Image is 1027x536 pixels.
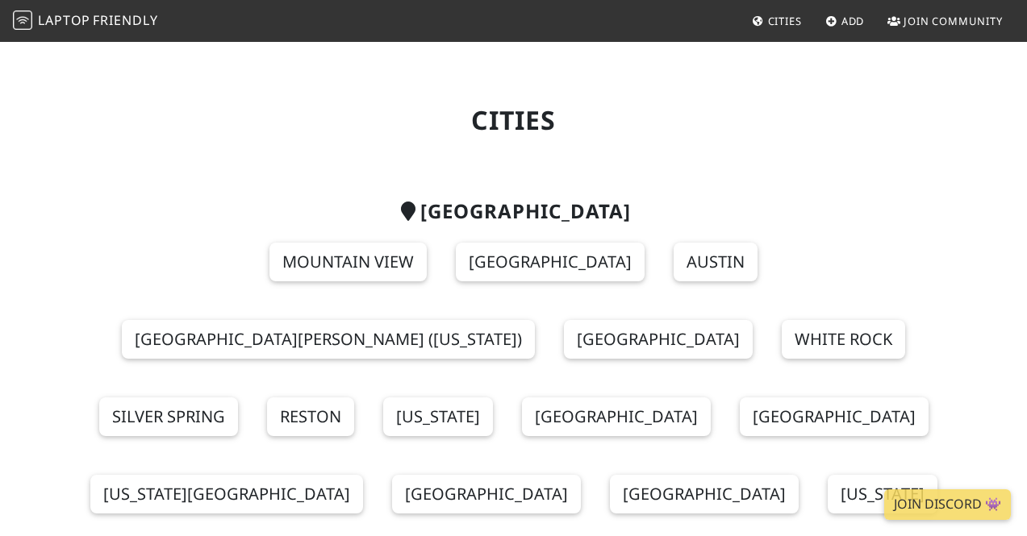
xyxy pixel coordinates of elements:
[841,14,865,28] span: Add
[768,14,802,28] span: Cities
[269,243,427,281] a: Mountain View
[64,105,964,135] h1: Cities
[383,397,493,436] a: [US_STATE]
[782,320,905,359] a: White Rock
[740,397,929,436] a: [GEOGRAPHIC_DATA]
[99,397,238,436] a: Silver Spring
[64,200,964,223] h2: [GEOGRAPHIC_DATA]
[392,475,581,513] a: [GEOGRAPHIC_DATA]
[90,475,363,513] a: [US_STATE][GEOGRAPHIC_DATA]
[267,397,354,436] a: Reston
[610,475,799,513] a: [GEOGRAPHIC_DATA]
[904,14,1003,28] span: Join Community
[13,10,32,30] img: LaptopFriendly
[456,243,645,281] a: [GEOGRAPHIC_DATA]
[564,320,753,359] a: [GEOGRAPHIC_DATA]
[819,6,871,35] a: Add
[13,7,158,35] a: LaptopFriendly LaptopFriendly
[122,320,535,359] a: [GEOGRAPHIC_DATA][PERSON_NAME] ([US_STATE])
[884,489,1011,520] a: Join Discord 👾
[522,397,711,436] a: [GEOGRAPHIC_DATA]
[745,6,808,35] a: Cities
[38,11,90,29] span: Laptop
[93,11,157,29] span: Friendly
[881,6,1009,35] a: Join Community
[828,475,937,513] a: [US_STATE]
[674,243,758,281] a: Austin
